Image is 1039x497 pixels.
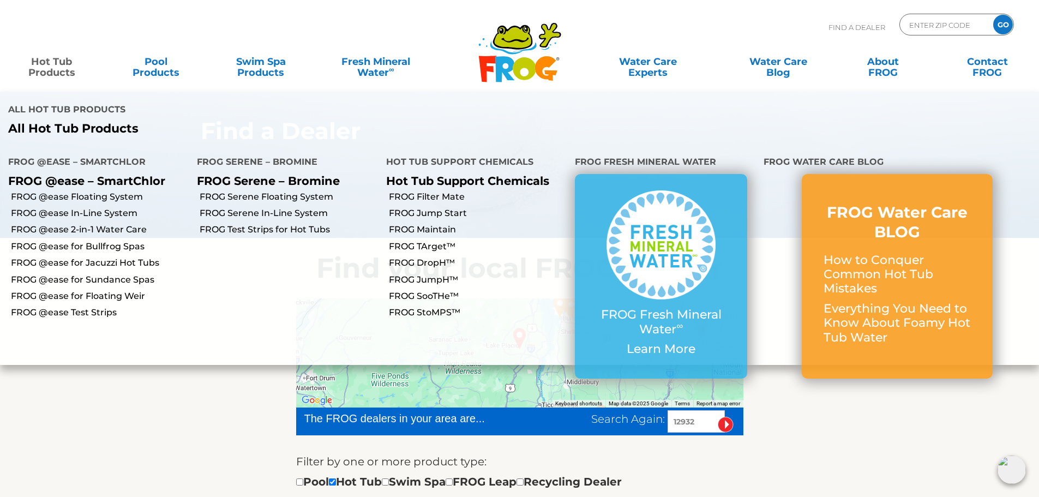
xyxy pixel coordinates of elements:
[296,453,487,470] label: Filter by one or more product type:
[582,51,714,73] a: Water CareExperts
[824,253,971,296] p: How to Conquer Common Hot Tub Mistakes
[299,393,335,408] a: Open this area in Google Maps (opens a new window)
[389,257,567,269] a: FROG DropH™
[389,241,567,253] a: FROG TArget™
[575,152,747,174] h4: FROG Fresh Mineral Water
[11,257,189,269] a: FROG @ease for Jacuzzi Hot Tubs
[824,202,971,350] a: FROG Water Care BLOG How to Conquer Common Hot Tub Mistakes Everything You Need to Know About Foa...
[737,51,819,73] a: Water CareBlog
[828,14,885,41] p: Find A Dealer
[842,51,923,73] a: AboutFROG
[676,320,683,331] sup: ∞
[200,191,377,203] a: FROG Serene Floating System
[11,191,189,203] a: FROG @ease Floating System
[696,400,740,406] a: Report a map error
[389,224,567,236] a: FROG Maintain
[11,224,189,236] a: FROG @ease 2-in-1 Water Care
[998,456,1026,484] img: openIcon
[597,342,725,356] p: Learn More
[908,17,982,33] input: Zip Code Form
[11,274,189,286] a: FROG @ease for Sundance Spas
[389,191,567,203] a: FROG Filter Mate
[386,152,558,174] h4: Hot Tub Support Chemicals
[597,190,725,362] a: FROG Fresh Mineral Water∞ Learn More
[8,100,512,122] h4: All Hot Tub Products
[389,274,567,286] a: FROG JumpH™
[824,302,971,345] p: Everything You Need to Know About Foamy Hot Tub Water
[220,51,302,73] a: Swim SpaProducts
[200,224,377,236] a: FROG Test Strips for Hot Tubs
[609,400,668,406] span: Map data ©2025 Google
[764,152,1031,174] h4: FROG Water Care Blog
[718,417,734,433] input: Submit
[947,51,1028,73] a: ContactFROG
[389,65,394,74] sup: ∞
[296,473,622,490] div: Pool Hot Tub Swim Spa FROG Leap Recycling Dealer
[591,412,665,426] span: Search Again:
[325,51,427,73] a: Fresh MineralWater∞
[597,308,725,337] p: FROG Fresh Mineral Water
[389,207,567,219] a: FROG Jump Start
[824,202,971,242] h3: FROG Water Care BLOG
[8,152,181,174] h4: FROG @ease – SmartChlor
[197,152,369,174] h4: FROG Serene – Bromine
[200,207,377,219] a: FROG Serene In-Line System
[8,174,181,188] p: FROG @ease – SmartChlor
[555,400,602,408] button: Keyboard shortcuts
[197,174,369,188] p: FROG Serene – Bromine
[11,51,92,73] a: Hot TubProducts
[11,290,189,302] a: FROG @ease for Floating Weir
[675,400,690,406] a: Terms (opens in new tab)
[116,51,197,73] a: PoolProducts
[11,307,189,319] a: FROG @ease Test Strips
[993,15,1013,34] input: GO
[389,307,567,319] a: FROG StoMPS™
[299,393,335,408] img: Google
[8,122,512,136] a: All Hot Tub Products
[304,410,524,427] div: The FROG dealers in your area are...
[11,207,189,219] a: FROG @ease In-Line System
[11,241,189,253] a: FROG @ease for Bullfrog Spas
[389,290,567,302] a: FROG SooTHe™
[386,174,549,188] a: Hot Tub Support Chemicals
